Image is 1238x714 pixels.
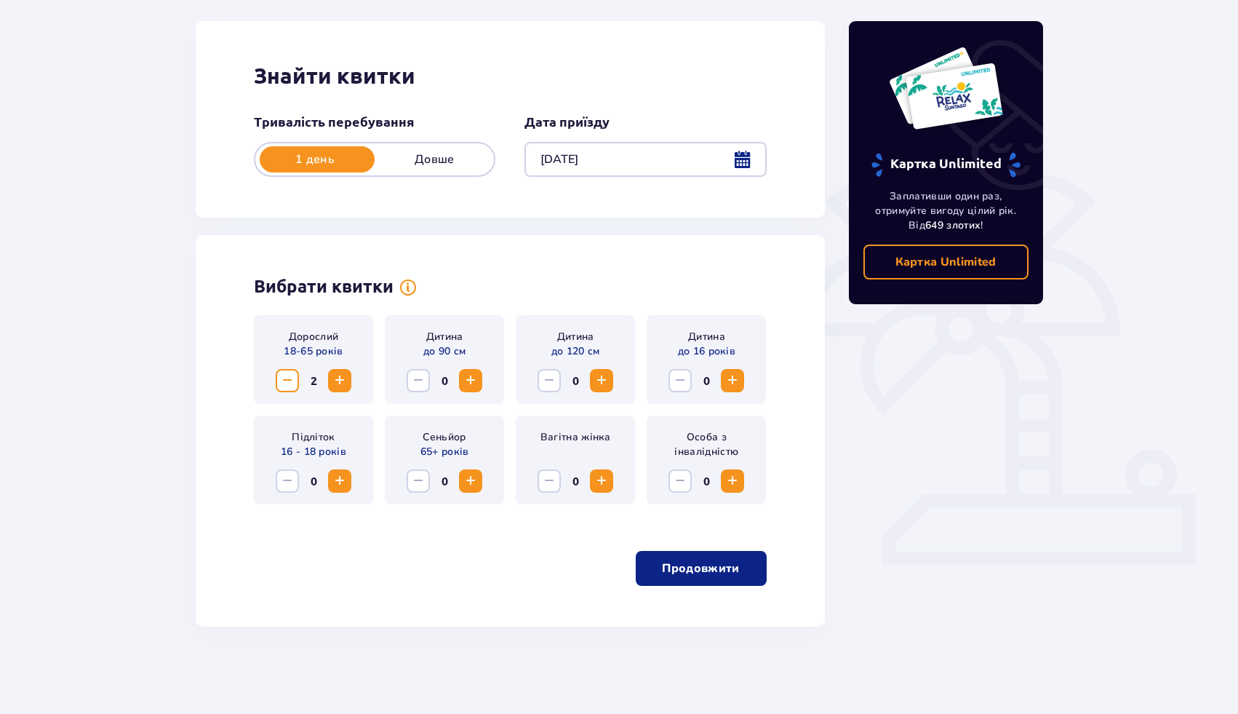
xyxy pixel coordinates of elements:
span: 0 [564,369,587,392]
button: Зменшити [538,469,561,493]
p: Дитина [426,330,463,344]
p: Картка Unlimited [870,152,1022,178]
img: Дві річні картки до Suntago з написом 'UNLIMITED RELAX', на білому тлі з тропічним листям і сонцем. [888,46,1004,130]
p: Особа з інвалідністю [658,430,754,459]
button: Зменшити [407,469,430,493]
button: Збільшити [328,369,351,392]
span: 0 [302,469,325,493]
p: до 90 см [423,344,466,359]
button: Зменшити [407,369,430,392]
button: Зменшити [668,369,692,392]
span: 0 [564,469,587,493]
span: 0 [695,369,718,392]
span: 0 [695,469,718,493]
p: до 16 років [678,344,736,359]
p: Підліток [292,430,335,445]
button: Збільшити [721,369,744,392]
p: до 120 см [551,344,600,359]
p: 18-65 років [284,344,343,359]
span: 2 [302,369,325,392]
span: 0 [433,369,456,392]
button: Зменшити [276,469,299,493]
button: Зменшити [538,369,561,392]
p: Дитина [688,330,725,344]
h2: Вибрати квитки [254,276,394,298]
button: Збільшити [459,369,482,392]
p: Довше [375,151,494,167]
button: Зменшити [668,469,692,493]
span: 649 злотих [925,218,981,232]
button: Збільшити [590,369,613,392]
p: 65+ років [420,445,469,459]
a: Картка Unlimited [863,245,1029,279]
p: Сеньйор [423,430,466,445]
h2: Знайти квитки [254,62,767,90]
button: Зменшити [276,369,299,392]
button: Збільшити [328,469,351,493]
p: Дитина [557,330,594,344]
button: Продовжити [636,551,767,586]
p: 16 - 18 років [281,445,346,459]
button: Збільшити [721,469,744,493]
p: Дорослий [289,330,339,344]
p: Продовжити [662,560,739,576]
p: Заплативши один раз, отримуйте вигоду цілий рік. Від ! [863,189,1029,233]
button: Збільшити [459,469,482,493]
p: Тривалість перебування [254,113,415,130]
p: 1 день [255,151,375,167]
button: Збільшити [590,469,613,493]
p: Дата приїзду [524,113,610,130]
p: Вагітна жінка [540,430,611,445]
span: 0 [433,469,456,493]
p: Картка Unlimited [895,254,997,270]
